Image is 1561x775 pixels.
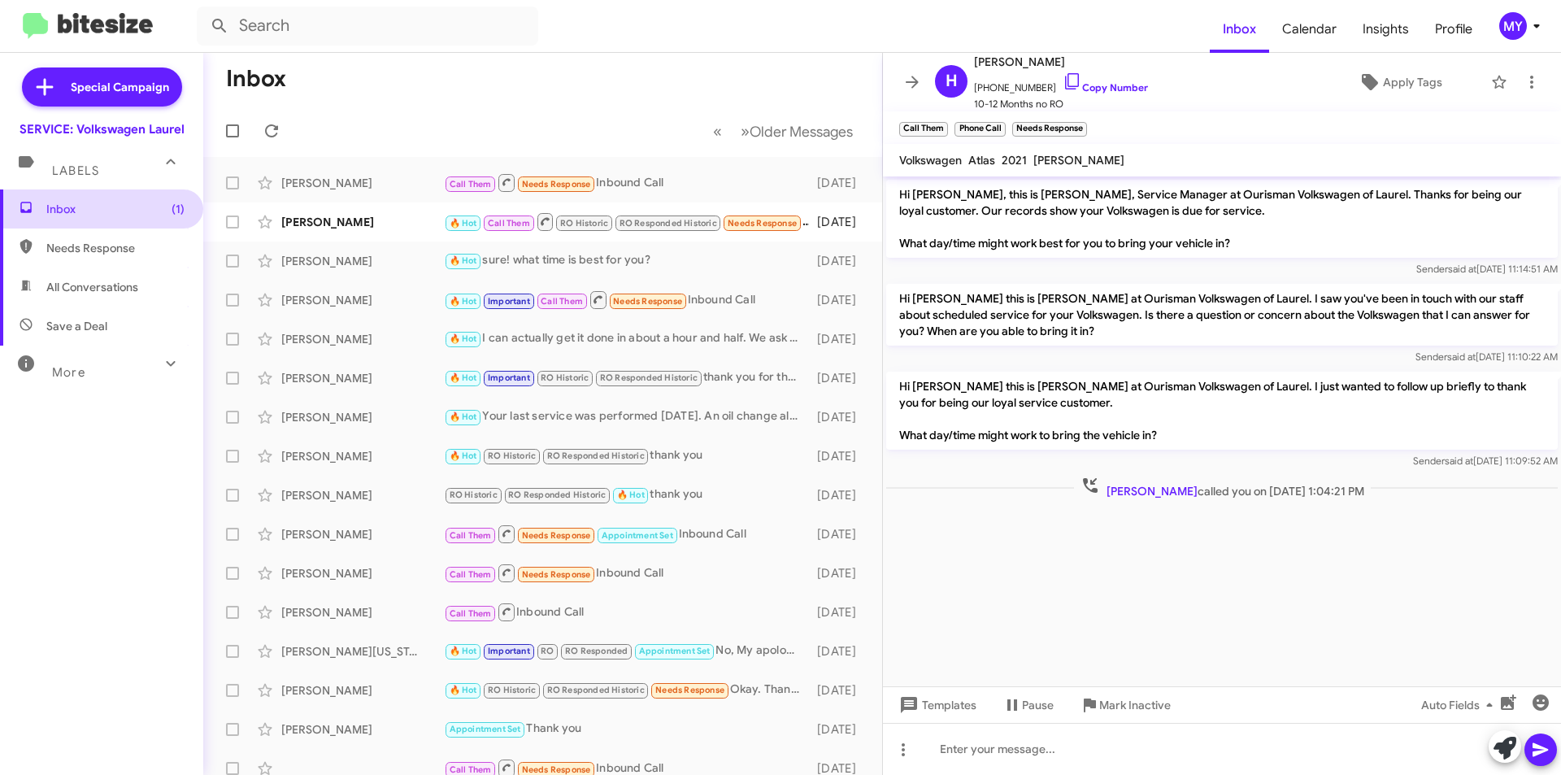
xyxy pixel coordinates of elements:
[46,279,138,295] span: All Conversations
[809,721,869,738] div: [DATE]
[281,721,444,738] div: [PERSON_NAME]
[704,115,863,148] nav: Page navigation example
[1033,153,1124,168] span: [PERSON_NAME]
[809,526,869,542] div: [DATE]
[444,290,809,310] div: Inbound Call
[450,685,477,695] span: 🔥 Hot
[809,487,869,503] div: [DATE]
[1383,67,1442,97] span: Apply Tags
[974,72,1148,96] span: [PHONE_NUMBER]
[809,253,869,269] div: [DATE]
[444,563,809,583] div: Inbound Call
[444,681,809,699] div: Okay. Thanks!
[639,646,711,656] span: Appointment Set
[444,602,809,622] div: Inbound Call
[444,329,809,348] div: I can actually get it done in about a hour and half. We ask you to bring it in with a quarter tan...
[750,123,853,141] span: Older Messages
[946,68,958,94] span: H
[565,646,628,656] span: RO Responded
[281,253,444,269] div: [PERSON_NAME]
[809,331,869,347] div: [DATE]
[1022,690,1054,720] span: Pause
[809,370,869,386] div: [DATE]
[52,163,99,178] span: Labels
[22,67,182,107] a: Special Campaign
[488,646,530,656] span: Important
[809,175,869,191] div: [DATE]
[809,643,869,660] div: [DATE]
[809,292,869,308] div: [DATE]
[954,122,1005,137] small: Phone Call
[226,66,286,92] h1: Inbox
[547,685,645,695] span: RO Responded Historic
[450,490,498,500] span: RO Historic
[703,115,732,148] button: Previous
[52,365,85,380] span: More
[281,526,444,542] div: [PERSON_NAME]
[488,218,530,229] span: Call Them
[809,604,869,620] div: [DATE]
[444,368,809,387] div: thank you for the update
[883,690,989,720] button: Templates
[600,372,698,383] span: RO Responded Historic
[488,451,536,461] span: RO Historic
[281,370,444,386] div: [PERSON_NAME]
[522,569,591,580] span: Needs Response
[488,685,536,695] span: RO Historic
[444,446,809,465] div: thank you
[450,646,477,656] span: 🔥 Hot
[281,331,444,347] div: [PERSON_NAME]
[450,451,477,461] span: 🔥 Hot
[197,7,538,46] input: Search
[886,372,1558,450] p: Hi [PERSON_NAME] this is [PERSON_NAME] at Ourisman Volkswagen of Laurel. I just wanted to follow ...
[1422,6,1485,53] a: Profile
[281,292,444,308] div: [PERSON_NAME]
[444,211,809,232] div: Hi [PERSON_NAME], Will [DATE] after 9:30 am work?
[281,175,444,191] div: [PERSON_NAME]
[899,122,948,137] small: Call Them
[809,409,869,425] div: [DATE]
[1002,153,1027,168] span: 2021
[450,296,477,307] span: 🔥 Hot
[1269,6,1350,53] span: Calendar
[450,179,492,189] span: Call Them
[450,608,492,619] span: Call Them
[450,372,477,383] span: 🔥 Hot
[522,530,591,541] span: Needs Response
[488,372,530,383] span: Important
[1415,350,1558,363] span: Sender [DATE] 11:10:22 AM
[281,682,444,699] div: [PERSON_NAME]
[741,121,750,142] span: »
[613,296,682,307] span: Needs Response
[1099,690,1171,720] span: Mark Inactive
[728,218,797,229] span: Needs Response
[444,172,809,193] div: Inbound Call
[46,201,185,217] span: Inbox
[522,179,591,189] span: Needs Response
[620,218,717,229] span: RO Responded Historic
[71,79,169,95] span: Special Campaign
[281,565,444,581] div: [PERSON_NAME]
[886,180,1558,258] p: Hi [PERSON_NAME], this is [PERSON_NAME], Service Manager at Ourisman Volkswagen of Laurel. Thanks...
[899,153,962,168] span: Volkswagen
[1210,6,1269,53] a: Inbox
[450,255,477,266] span: 🔥 Hot
[809,448,869,464] div: [DATE]
[444,251,809,270] div: sure! what time is best for you?
[1416,263,1558,275] span: Sender [DATE] 11:14:51 AM
[974,96,1148,112] span: 10-12 Months no RO
[896,690,976,720] span: Templates
[450,218,477,229] span: 🔥 Hot
[444,485,809,504] div: thank you
[547,451,645,461] span: RO Responded Historic
[450,764,492,775] span: Call Them
[1074,476,1371,499] span: called you on [DATE] 1:04:21 PM
[20,121,185,137] div: SERVICE: Volkswagen Laurel
[886,284,1558,346] p: Hi [PERSON_NAME] this is [PERSON_NAME] at Ourisman Volkswagen of Laurel. I saw you've been in tou...
[1316,67,1483,97] button: Apply Tags
[444,524,809,544] div: Inbound Call
[809,682,869,699] div: [DATE]
[541,646,554,656] span: RO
